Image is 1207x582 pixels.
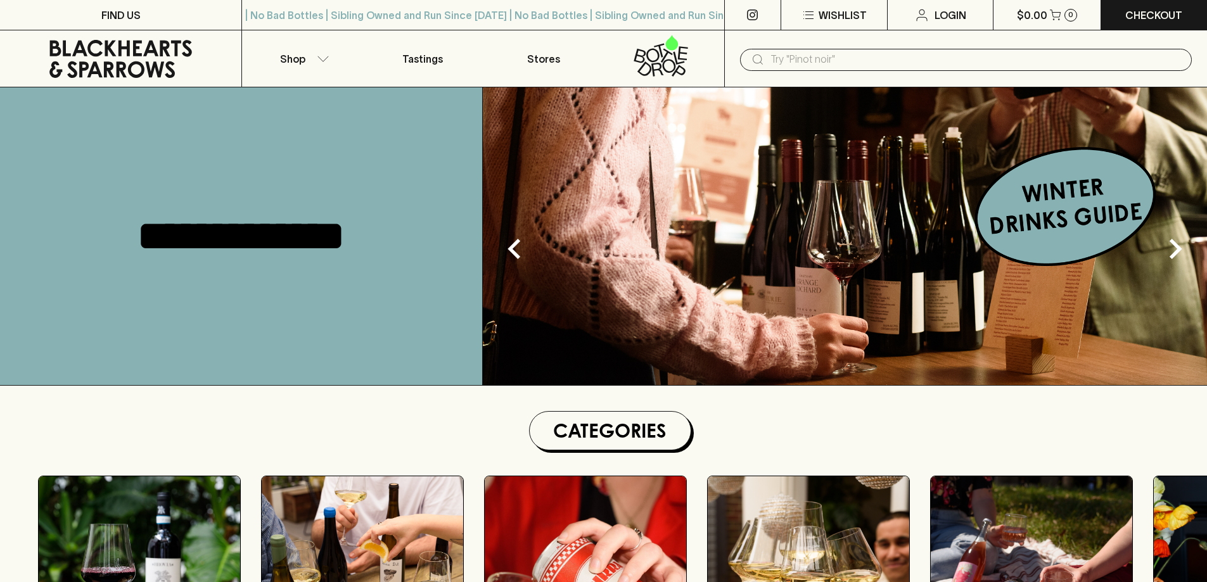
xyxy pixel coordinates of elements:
[1150,224,1201,274] button: Next
[535,417,686,445] h1: Categories
[402,51,443,66] p: Tastings
[483,87,1207,385] img: optimise
[770,49,1182,70] input: Try "Pinot noir"
[1125,8,1182,23] p: Checkout
[362,30,483,87] a: Tastings
[1068,11,1073,18] p: 0
[280,51,305,66] p: Shop
[489,224,540,274] button: Previous
[242,30,362,87] button: Shop
[483,30,604,87] a: Stores
[935,8,966,23] p: Login
[101,8,141,23] p: FIND US
[819,8,867,23] p: Wishlist
[527,51,560,66] p: Stores
[1017,8,1047,23] p: $0.00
